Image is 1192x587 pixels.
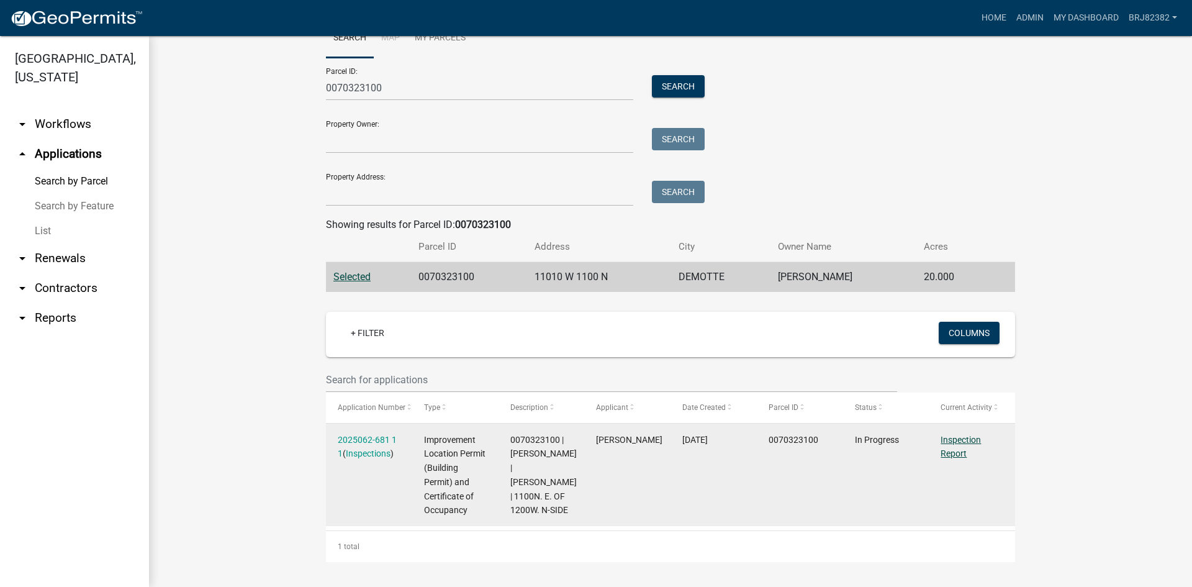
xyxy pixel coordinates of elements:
[411,232,526,262] th: Parcel ID
[671,232,770,262] th: City
[15,117,30,132] i: arrow_drop_down
[411,262,526,293] td: 0070323100
[333,271,371,283] a: Selected
[596,435,662,445] span: ERIC DORRIS
[527,262,671,293] td: 11010 W 1100 N
[855,403,877,412] span: Status
[1124,6,1182,30] a: brj82382
[929,393,1015,422] datatable-header-cell: Current Activity
[941,403,992,412] span: Current Activity
[682,403,726,412] span: Date Created
[916,232,990,262] th: Acres
[326,19,374,58] a: Search
[670,393,757,422] datatable-header-cell: Date Created
[596,403,628,412] span: Applicant
[770,232,916,262] th: Owner Name
[652,75,705,98] button: Search
[527,232,671,262] th: Address
[338,435,397,459] a: 2025062-681 1 1
[843,393,929,422] datatable-header-cell: Status
[770,262,916,293] td: [PERSON_NAME]
[1049,6,1124,30] a: My Dashboard
[326,531,1015,562] div: 1 total
[326,393,412,422] datatable-header-cell: Application Number
[455,219,511,230] strong: 0070323100
[338,403,405,412] span: Application Number
[326,217,1015,232] div: Showing results for Parcel ID:
[424,403,440,412] span: Type
[652,181,705,203] button: Search
[769,403,798,412] span: Parcel ID
[326,367,897,393] input: Search for applications
[584,393,670,422] datatable-header-cell: Applicant
[510,403,548,412] span: Description
[939,322,1000,344] button: Columns
[977,6,1011,30] a: Home
[338,433,400,462] div: ( )
[15,251,30,266] i: arrow_drop_down
[15,281,30,296] i: arrow_drop_down
[652,128,705,150] button: Search
[15,311,30,325] i: arrow_drop_down
[341,322,394,344] a: + Filter
[1011,6,1049,30] a: Admin
[916,262,990,293] td: 20.000
[15,147,30,162] i: arrow_drop_up
[941,435,981,459] a: Inspection Report
[412,393,499,422] datatable-header-cell: Type
[855,435,899,445] span: In Progress
[757,393,843,422] datatable-header-cell: Parcel ID
[769,435,818,445] span: 0070323100
[407,19,473,58] a: My Parcels
[510,435,577,516] span: 0070323100 | ERIC T DORRIS | ERIC T DORRIS | 1100N. E. OF 1200W. N-SIDE
[346,448,391,458] a: Inspections
[671,262,770,293] td: DEMOTTE
[424,435,485,516] span: Improvement Location Permit (Building Permit) and Certificate of Occupancy
[682,435,708,445] span: 05/06/2025
[499,393,585,422] datatable-header-cell: Description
